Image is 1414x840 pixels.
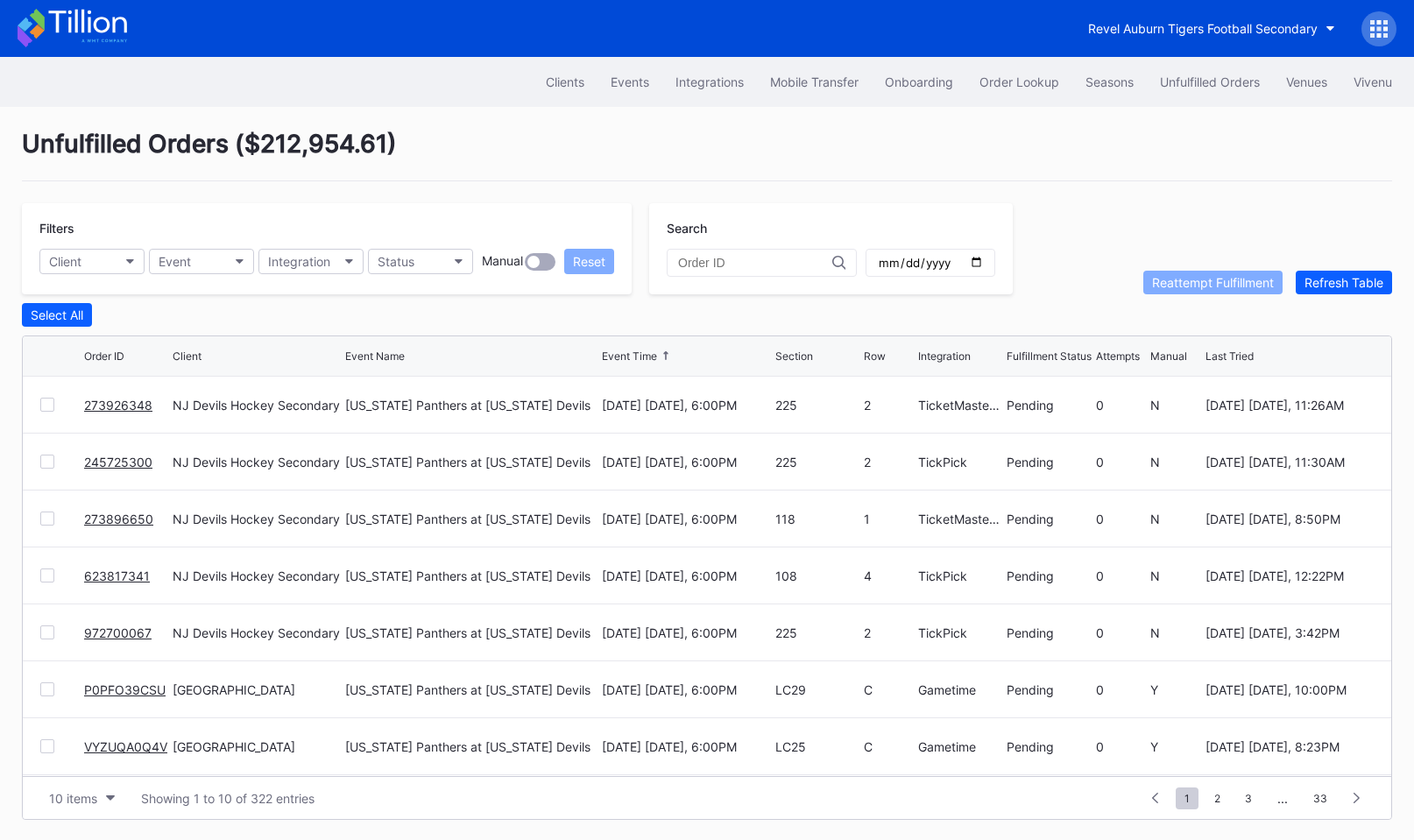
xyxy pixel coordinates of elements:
[49,254,81,269] div: Client
[757,66,872,98] button: Mobile Transfer
[775,568,859,583] div: 108
[368,249,473,274] button: Status
[675,74,744,89] div: Integrations
[918,349,971,363] div: Integration
[173,349,201,363] div: Client
[1007,455,1091,469] div: Pending
[1286,74,1327,89] div: Venues
[173,682,341,697] div: [GEOGRAPHIC_DATA]
[1007,625,1091,640] div: Pending
[918,455,1002,469] div: TickPick
[345,682,590,697] div: [US_STATE] Panthers at [US_STATE] Devils
[1176,787,1198,809] span: 1
[678,256,832,270] input: Order ID
[39,221,614,236] div: Filters
[1205,512,1374,526] div: [DATE] [DATE], 8:50PM
[378,254,414,269] div: Status
[31,307,83,322] div: Select All
[1150,349,1187,363] div: Manual
[602,625,770,640] div: [DATE] [DATE], 6:00PM
[173,398,341,413] div: NJ Devils Hockey Secondary
[775,398,859,413] div: 225
[1296,271,1392,294] button: Refresh Table
[872,66,966,98] button: Onboarding
[864,625,915,640] div: 2
[667,221,995,236] div: Search
[345,568,590,583] div: [US_STATE] Panthers at [US_STATE] Devils
[602,349,657,363] div: Event Time
[84,512,153,526] a: 273896650
[84,682,166,697] a: P0PFO39CSU
[1150,568,1201,583] div: N
[345,455,590,469] div: [US_STATE] Panthers at [US_STATE] Devils
[1007,349,1092,363] div: Fulfillment Status
[918,398,1002,413] div: TicketMasterResale
[1096,349,1140,363] div: Attempts
[1096,682,1147,697] div: 0
[173,625,341,640] div: NJ Devils Hockey Secondary
[22,303,92,327] button: Select All
[482,253,523,271] div: Manual
[662,66,757,98] button: Integrations
[1085,74,1134,89] div: Seasons
[1147,66,1273,98] a: Unfulfilled Orders
[864,349,886,363] div: Row
[1150,455,1201,469] div: N
[1150,739,1201,754] div: Y
[1150,625,1201,640] div: N
[1340,66,1405,98] button: Vivenu
[775,682,859,697] div: LC29
[39,249,145,274] button: Client
[1150,398,1201,413] div: N
[775,625,859,640] div: 225
[966,66,1072,98] button: Order Lookup
[533,66,597,98] a: Clients
[1205,398,1374,413] div: [DATE] [DATE], 11:26AM
[918,739,1002,754] div: Gametime
[1096,625,1147,640] div: 0
[1072,66,1147,98] button: Seasons
[546,74,584,89] div: Clients
[611,74,649,89] div: Events
[602,682,770,697] div: [DATE] [DATE], 6:00PM
[597,66,662,98] button: Events
[775,512,859,526] div: 118
[173,739,341,754] div: [GEOGRAPHIC_DATA]
[775,455,859,469] div: 225
[84,398,152,413] a: 273926348
[1096,568,1147,583] div: 0
[1205,349,1254,363] div: Last Tried
[345,349,405,363] div: Event Name
[1007,739,1091,754] div: Pending
[173,455,341,469] div: NJ Devils Hockey Secondary
[1096,455,1147,469] div: 0
[864,568,915,583] div: 4
[84,568,150,583] a: 623817341
[345,398,590,413] div: [US_STATE] Panthers at [US_STATE] Devils
[1088,21,1318,36] div: Revel Auburn Tigers Football Secondary
[149,249,254,274] button: Event
[1096,739,1147,754] div: 0
[602,512,770,526] div: [DATE] [DATE], 6:00PM
[1150,512,1201,526] div: N
[1304,787,1336,809] span: 33
[1205,568,1374,583] div: [DATE] [DATE], 12:22PM
[864,455,915,469] div: 2
[1007,682,1091,697] div: Pending
[918,625,1002,640] div: TickPick
[775,349,813,363] div: Section
[602,568,770,583] div: [DATE] [DATE], 6:00PM
[1075,12,1348,45] button: Revel Auburn Tigers Football Secondary
[602,455,770,469] div: [DATE] [DATE], 6:00PM
[1205,682,1374,697] div: [DATE] [DATE], 10:00PM
[1205,625,1374,640] div: [DATE] [DATE], 3:42PM
[40,787,124,810] button: 10 items
[885,74,953,89] div: Onboarding
[979,74,1059,89] div: Order Lookup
